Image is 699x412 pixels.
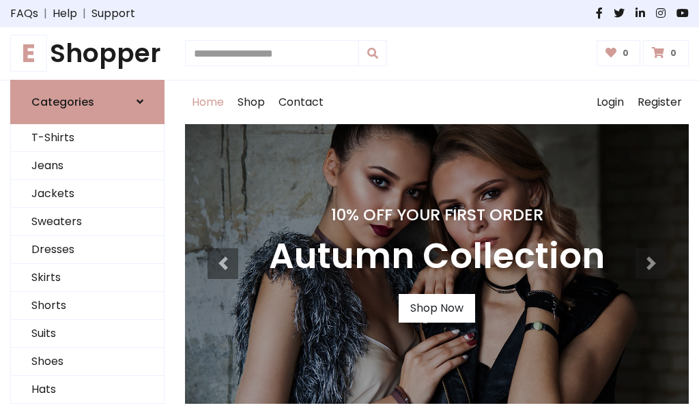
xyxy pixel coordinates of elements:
[31,95,94,108] h6: Categories
[91,5,135,22] a: Support
[185,80,231,124] a: Home
[11,152,164,180] a: Jeans
[597,40,641,66] a: 0
[11,292,164,320] a: Shorts
[643,40,689,66] a: 0
[231,80,272,124] a: Shop
[590,80,631,124] a: Login
[631,80,689,124] a: Register
[11,236,164,264] a: Dresses
[11,208,164,236] a: Sweaters
[38,5,53,22] span: |
[10,80,165,124] a: Categories
[11,180,164,208] a: Jackets
[269,235,605,278] h3: Autumn Collection
[11,124,164,152] a: T-Shirts
[53,5,77,22] a: Help
[399,294,475,323] a: Shop Now
[11,348,164,376] a: Shoes
[269,205,605,224] h4: 10% Off Your First Order
[77,5,91,22] span: |
[667,47,680,59] span: 0
[11,376,164,404] a: Hats
[11,320,164,348] a: Suits
[619,47,632,59] span: 0
[10,38,165,69] h1: Shopper
[10,35,47,72] span: E
[10,38,165,69] a: EShopper
[11,264,164,292] a: Skirts
[272,80,330,124] a: Contact
[10,5,38,22] a: FAQs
